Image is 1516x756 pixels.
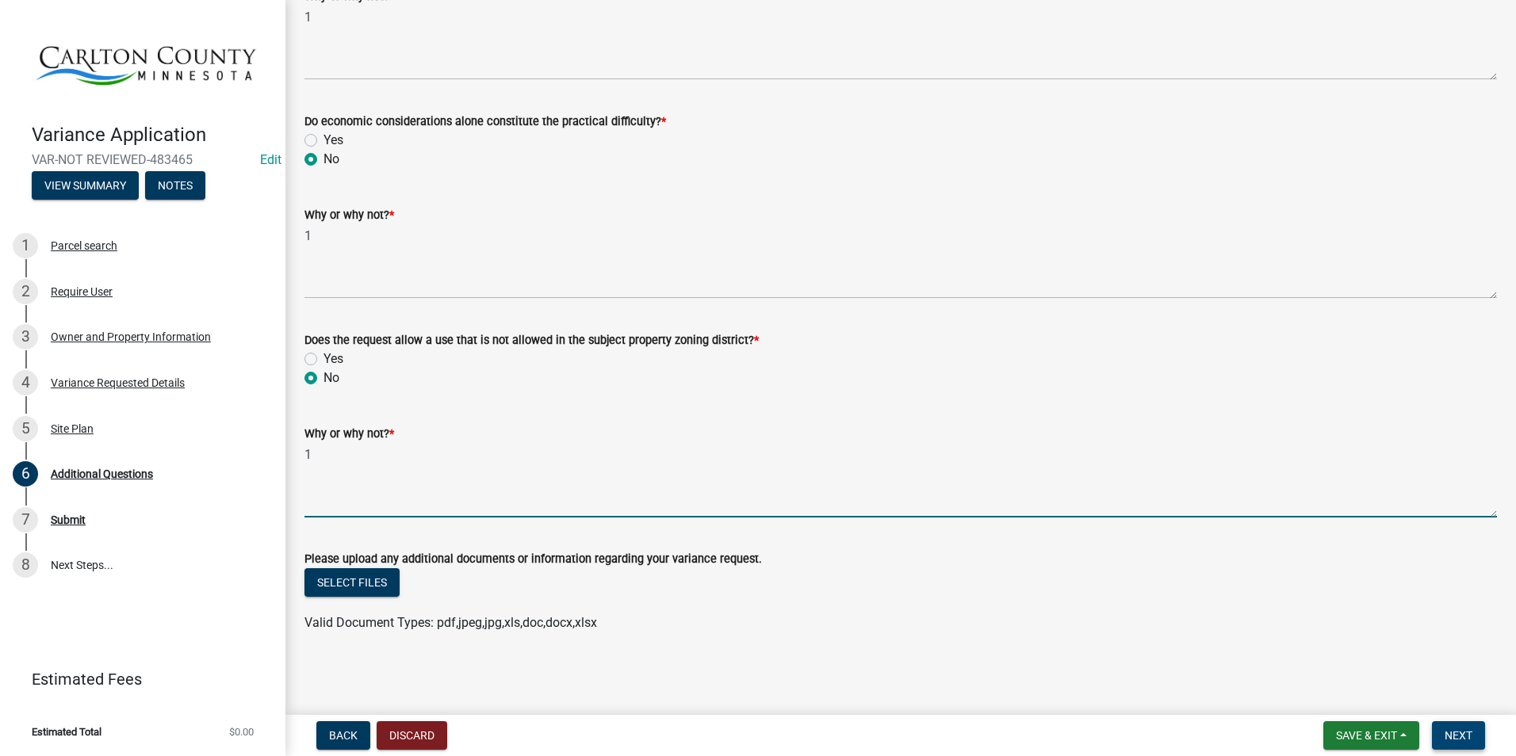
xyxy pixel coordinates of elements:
[51,240,117,251] div: Parcel search
[13,416,38,441] div: 5
[260,152,281,167] wm-modal-confirm: Edit Application Number
[32,152,254,167] span: VAR-NOT REVIEWED-483465
[51,423,94,434] div: Site Plan
[1432,721,1485,750] button: Next
[32,17,260,107] img: Carlton County, Minnesota
[304,335,759,346] label: Does the request allow a use that is not allowed in the subject property zoning district?
[32,171,139,200] button: View Summary
[1323,721,1419,750] button: Save & Exit
[51,331,211,342] div: Owner and Property Information
[13,279,38,304] div: 2
[377,721,447,750] button: Discard
[229,727,254,737] span: $0.00
[13,233,38,258] div: 1
[32,727,101,737] span: Estimated Total
[323,368,339,388] label: No
[316,721,370,750] button: Back
[304,554,762,565] label: Please upload any additional documents or information regarding your variance request.
[51,514,86,525] div: Submit
[304,615,597,630] span: Valid Document Types: pdf,jpeg,jpg,xls,doc,docx,xlsx
[1445,729,1472,742] span: Next
[13,552,38,578] div: 8
[304,568,400,597] button: Select files
[323,150,339,169] label: No
[13,663,260,695] a: Estimated Fees
[13,507,38,533] div: 7
[323,349,343,368] label: Yes
[51,377,185,388] div: Variance Requested Details
[13,461,38,487] div: 6
[329,729,358,742] span: Back
[145,171,205,200] button: Notes
[304,429,394,440] label: Why or why not?
[304,210,394,221] label: Why or why not?
[32,124,273,147] h4: Variance Application
[32,181,139,193] wm-modal-confirm: Summary
[1336,729,1397,742] span: Save & Exit
[13,324,38,349] div: 3
[145,181,205,193] wm-modal-confirm: Notes
[260,152,281,167] a: Edit
[51,286,113,297] div: Require User
[13,370,38,395] div: 4
[51,468,153,479] div: Additional Questions
[323,131,343,150] label: Yes
[304,116,666,128] label: Do economic considerations alone constitute the practical difficulty?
